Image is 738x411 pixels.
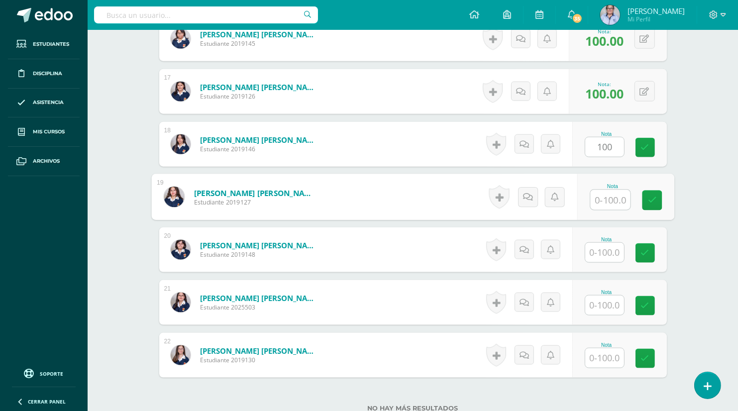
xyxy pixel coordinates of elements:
[12,366,76,380] a: Soporte
[8,117,80,147] a: Mis cursos
[28,398,66,405] span: Cerrar panel
[585,28,624,35] div: Nota:
[585,348,624,368] input: 0-100.0
[200,346,319,356] a: [PERSON_NAME] [PERSON_NAME]
[628,6,685,16] span: [PERSON_NAME]
[194,198,316,207] span: Estudiante 2019127
[585,32,624,49] span: 100.00
[33,40,69,48] span: Estudiantes
[94,6,318,23] input: Busca un usuario...
[171,82,191,102] img: 2fb1e304855c04bea3018b4fc400c61e.png
[164,187,184,207] img: cbf34b3e304673139cc2c1c2542a5fd0.png
[200,82,319,92] a: [PERSON_NAME] [PERSON_NAME]
[171,293,191,312] img: 5f4a4212820840d6231e44e1abc99324.png
[33,157,60,165] span: Archivos
[600,5,620,25] img: 1dda184af6efa5d482d83f07e0e6c382.png
[194,188,316,198] a: [PERSON_NAME] [PERSON_NAME]
[585,81,624,88] div: Nota:
[200,92,319,101] span: Estudiante 2019126
[200,145,319,153] span: Estudiante 2019146
[200,135,319,145] a: [PERSON_NAME] [PERSON_NAME]
[171,345,191,365] img: 0646c603305e492e036751be5baa2b77.png
[8,59,80,89] a: Disciplina
[572,13,583,24] span: 35
[200,240,319,250] a: [PERSON_NAME] [PERSON_NAME]
[33,128,65,136] span: Mis cursos
[585,296,624,315] input: 0-100.0
[40,370,64,377] span: Soporte
[33,99,64,106] span: Asistencia
[33,70,62,78] span: Disciplina
[590,184,635,189] div: Nota
[8,147,80,176] a: Archivos
[200,303,319,311] span: Estudiante 2025503
[8,89,80,118] a: Asistencia
[628,15,685,23] span: Mi Perfil
[171,134,191,154] img: 9500abc2b0f0c91a1a961b4eaa636b58.png
[585,290,629,295] div: Nota
[171,29,191,49] img: f6b38587403c78609ffcb1ede541a1f2.png
[8,30,80,59] a: Estudiantes
[200,356,319,364] span: Estudiante 2019130
[171,240,191,260] img: 41f9f8aa7cb2c2c5b23aa796e3dd005f.png
[585,237,629,242] div: Nota
[590,190,630,210] input: 0-100.0
[200,29,319,39] a: [PERSON_NAME] [PERSON_NAME]
[585,342,629,348] div: Nota
[585,85,624,102] span: 100.00
[585,137,624,157] input: 0-100.0
[200,293,319,303] a: [PERSON_NAME] [PERSON_NAME]
[200,250,319,259] span: Estudiante 2019148
[200,39,319,48] span: Estudiante 2019145
[585,243,624,262] input: 0-100.0
[585,131,629,137] div: Nota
